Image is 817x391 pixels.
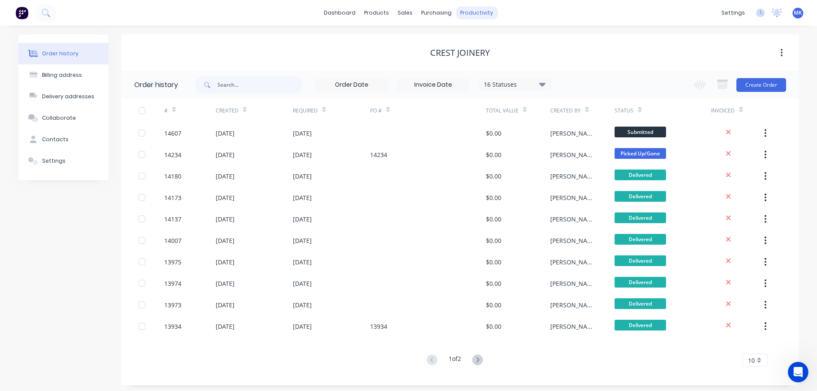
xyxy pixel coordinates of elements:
div: [DATE] [216,215,235,224]
div: 14607 [164,129,181,138]
input: Invoice Date [397,79,469,91]
a: dashboard [320,6,360,19]
div: $0.00 [486,258,501,267]
span: Delivered [615,277,666,288]
div: $0.00 [486,236,501,245]
div: [PERSON_NAME] [550,279,597,288]
div: 13974 [164,279,181,288]
div: [DATE] [216,236,235,245]
div: [DATE] [293,215,312,224]
div: Order history [42,50,78,58]
button: Contacts [18,129,109,150]
div: 13934 [370,322,387,331]
div: 16 Statuses [479,80,551,89]
div: PO # [370,107,382,115]
div: [DATE] [216,258,235,267]
div: Created By [550,107,581,115]
div: $0.00 [486,193,501,202]
div: [DATE] [216,322,235,331]
div: $0.00 [486,150,501,159]
div: Status [615,107,633,115]
div: 13973 [164,300,181,309]
div: $0.00 [486,279,501,288]
div: [DATE] [293,300,312,309]
div: 1 of 2 [449,354,461,367]
div: [DATE] [293,279,312,288]
div: [DATE] [293,236,312,245]
div: # [164,99,216,122]
div: Created [216,99,293,122]
div: 14137 [164,215,181,224]
span: 10 [748,356,755,365]
button: Order history [18,43,109,64]
span: MK [794,9,802,17]
iframe: Intercom live chat [788,362,808,382]
div: Order history [134,80,178,90]
div: PO # [370,99,486,122]
span: Submitted [615,127,666,137]
div: 13975 [164,258,181,267]
div: [PERSON_NAME] [550,193,597,202]
div: Status [615,99,711,122]
div: [PERSON_NAME] [550,300,597,309]
div: Crest Joinery [430,48,490,58]
span: Delivered [615,255,666,266]
div: [DATE] [293,150,312,159]
span: Picked Up/Gone [615,148,666,159]
div: products [360,6,393,19]
img: Factory [15,6,28,19]
div: 14173 [164,193,181,202]
div: $0.00 [486,215,501,224]
div: Contacts [42,136,69,143]
div: Collaborate [42,114,76,122]
button: Settings [18,150,109,172]
div: Invoiced [711,99,763,122]
div: Total Value [486,99,550,122]
div: [DATE] [293,129,312,138]
span: Delivered [615,234,666,245]
div: [DATE] [216,172,235,181]
div: [PERSON_NAME] [550,236,597,245]
div: [PERSON_NAME] [550,258,597,267]
input: Order Date [316,79,388,91]
div: 14180 [164,172,181,181]
span: Delivered [615,212,666,223]
div: [DATE] [293,322,312,331]
div: [DATE] [216,300,235,309]
div: 14007 [164,236,181,245]
button: Create Order [736,78,786,92]
div: [PERSON_NAME] [550,322,597,331]
div: Invoiced [711,107,735,115]
input: Search... [217,76,302,94]
div: # [164,107,168,115]
div: [PERSON_NAME] [550,172,597,181]
span: Delivered [615,191,666,202]
div: sales [393,6,417,19]
div: [DATE] [293,172,312,181]
div: [PERSON_NAME] [550,215,597,224]
div: $0.00 [486,322,501,331]
div: purchasing [417,6,456,19]
div: [PERSON_NAME] [550,150,597,159]
span: Delivered [615,170,666,180]
div: Billing address [42,71,82,79]
div: 13934 [164,322,181,331]
div: [DATE] [216,129,235,138]
button: Billing address [18,64,109,86]
div: Total Value [486,107,519,115]
div: [DATE] [216,150,235,159]
div: $0.00 [486,300,501,309]
div: [DATE] [293,258,312,267]
span: Delivered [615,298,666,309]
div: Delivery addresses [42,93,94,100]
div: productivity [456,6,497,19]
div: $0.00 [486,129,501,138]
div: [DATE] [216,193,235,202]
div: [DATE] [216,279,235,288]
div: settings [717,6,749,19]
div: 14234 [164,150,181,159]
div: Created By [550,99,615,122]
button: Delivery addresses [18,86,109,107]
div: Required [293,99,370,122]
div: Settings [42,157,66,165]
